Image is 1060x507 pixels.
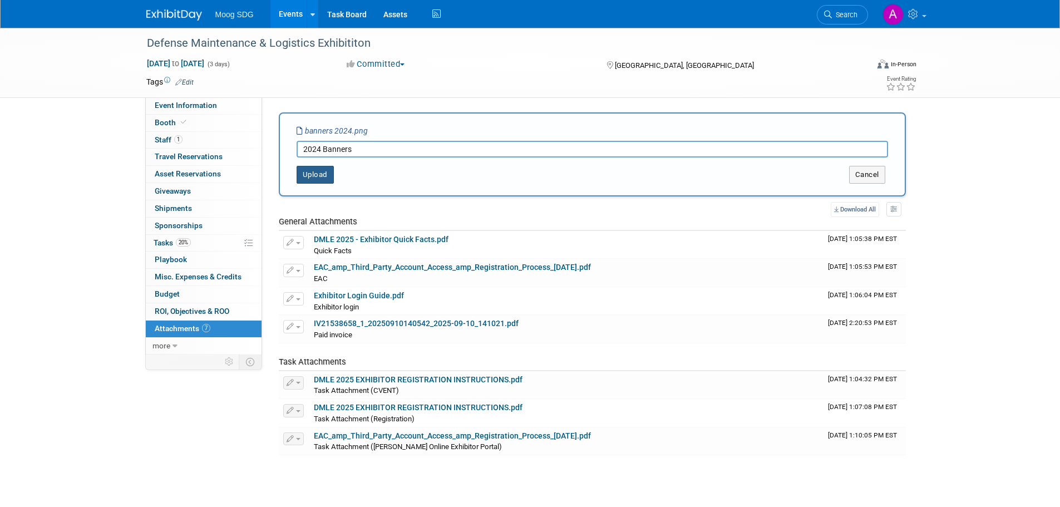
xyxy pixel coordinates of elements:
a: Attachments7 [146,321,262,337]
i: Booth reservation complete [181,119,186,125]
span: Paid invoice [314,331,352,339]
span: Task Attachment (Registration) [314,415,415,423]
a: Shipments [146,200,262,217]
span: Misc. Expenses & Credits [155,272,241,281]
span: to [170,59,181,68]
span: Upload Timestamp [828,235,897,243]
a: Event Information [146,97,262,114]
span: Task Attachments [279,357,346,367]
span: Tasks [154,238,191,247]
span: Upload Timestamp [828,375,897,383]
span: General Attachments [279,216,357,227]
span: [GEOGRAPHIC_DATA], [GEOGRAPHIC_DATA] [615,61,754,70]
span: Upload Timestamp [828,319,897,327]
div: In-Person [890,60,916,68]
span: 1 [174,135,183,144]
div: Defense Maintenance & Logistics Exhibititon [143,33,851,53]
td: Personalize Event Tab Strip [220,355,239,369]
td: Upload Timestamp [824,315,906,343]
a: Sponsorships [146,218,262,234]
td: Upload Timestamp [824,399,906,427]
span: Playbook [155,255,187,264]
span: Exhibitor login [314,303,359,311]
span: Task Attachment ([PERSON_NAME] Online Exhibitor Portal) [314,442,502,451]
a: Playbook [146,252,262,268]
span: Travel Reservations [155,152,223,161]
td: Upload Timestamp [824,231,906,259]
span: Shipments [155,204,192,213]
span: more [152,341,170,350]
span: Quick Facts [314,247,352,255]
td: Upload Timestamp [824,287,906,315]
span: EAC [314,274,328,283]
button: Committed [343,58,409,70]
span: Upload Timestamp [828,291,897,299]
img: ALYSSA Szal [882,4,904,25]
a: Edit [175,78,194,86]
a: EAC_amp_Third_Party_Account_Access_amp_Registration_Process_[DATE].pdf [314,431,591,440]
span: [DATE] [DATE] [146,58,205,68]
a: DMLE 2025 EXHIBITOR REGISTRATION INSTRUCTIONS.pdf [314,403,522,412]
a: Staff1 [146,132,262,149]
span: Asset Reservations [155,169,221,178]
a: Exhibitor Login Guide.pdf [314,291,404,300]
a: Misc. Expenses & Credits [146,269,262,286]
img: Format-Inperson.png [877,60,889,68]
span: Task Attachment (CVENT) [314,386,399,395]
span: ROI, Objectives & ROO [155,307,229,316]
span: Event Information [155,101,217,110]
button: Cancel [849,166,885,184]
a: Booth [146,115,262,131]
input: Enter description [297,141,888,157]
td: Tags [146,76,194,87]
a: more [146,338,262,355]
span: 7 [202,324,210,332]
span: Staff [155,135,183,144]
span: (3 days) [206,61,230,68]
img: ExhibitDay [146,9,202,21]
a: ROI, Objectives & ROO [146,303,262,320]
span: Budget [155,289,180,298]
span: Booth [155,118,189,127]
a: EAC_amp_Third_Party_Account_Access_amp_Registration_Process_[DATE].pdf [314,263,591,272]
button: Upload [297,166,334,184]
td: Upload Timestamp [824,371,906,399]
span: Upload Timestamp [828,263,897,270]
span: Sponsorships [155,221,203,230]
a: Download All [831,202,879,217]
span: Giveaways [155,186,191,195]
a: Budget [146,286,262,303]
a: IV21538658_1_20250910140542_2025-09-10_141021.pdf [314,319,519,328]
div: Event Format [802,58,917,75]
span: Upload Timestamp [828,431,897,439]
td: Upload Timestamp [824,427,906,455]
a: Asset Reservations [146,166,262,183]
a: Giveaways [146,183,262,200]
a: Search [817,5,868,24]
a: Travel Reservations [146,149,262,165]
span: Search [832,11,857,19]
a: DMLE 2025 EXHIBITOR REGISTRATION INSTRUCTIONS.pdf [314,375,522,384]
span: Attachments [155,324,210,333]
div: Event Rating [886,76,916,82]
td: Upload Timestamp [824,259,906,287]
span: Upload Timestamp [828,403,897,411]
a: Tasks20% [146,235,262,252]
span: Moog SDG [215,10,254,19]
td: Toggle Event Tabs [239,355,262,369]
a: DMLE 2025 - Exhibitor Quick Facts.pdf [314,235,448,244]
span: 20% [176,238,191,247]
i: banners 2024.png [297,126,368,135]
